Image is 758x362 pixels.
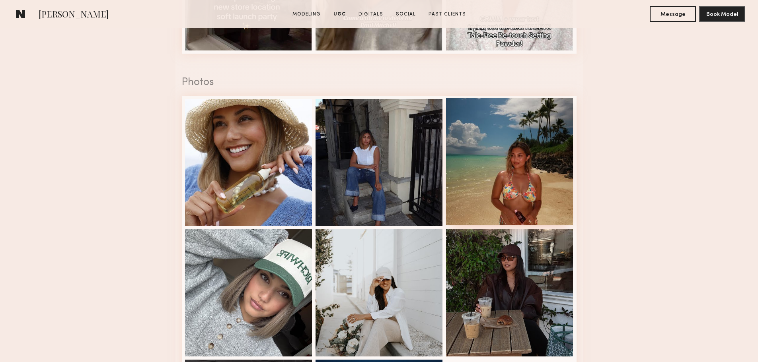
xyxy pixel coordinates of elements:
[425,11,469,18] a: Past Clients
[39,8,109,22] span: [PERSON_NAME]
[699,10,745,17] a: Book Model
[289,11,324,18] a: Modeling
[650,6,696,22] button: Message
[182,77,577,88] div: Photos
[393,11,419,18] a: Social
[355,11,386,18] a: Digitals
[330,11,349,18] a: UGC
[699,6,745,22] button: Book Model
